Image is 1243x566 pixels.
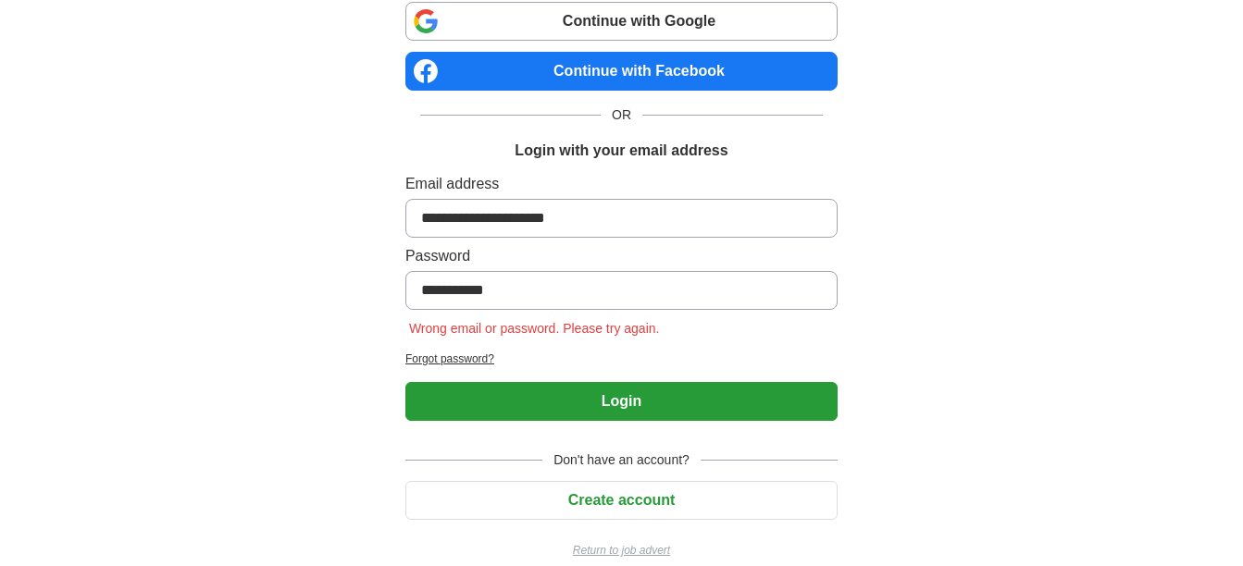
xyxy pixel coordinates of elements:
a: Continue with Google [405,2,838,41]
span: OR [601,105,642,125]
label: Email address [405,173,838,195]
button: Create account [405,481,838,520]
a: Return to job advert [405,542,838,559]
span: Don't have an account? [542,450,701,470]
a: Create account [405,492,838,508]
button: Login [405,382,838,421]
a: Forgot password? [405,351,838,367]
label: Password [405,245,838,267]
span: Wrong email or password. Please try again. [405,321,664,336]
h1: Login with your email address [515,140,727,162]
a: Continue with Facebook [405,52,838,91]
